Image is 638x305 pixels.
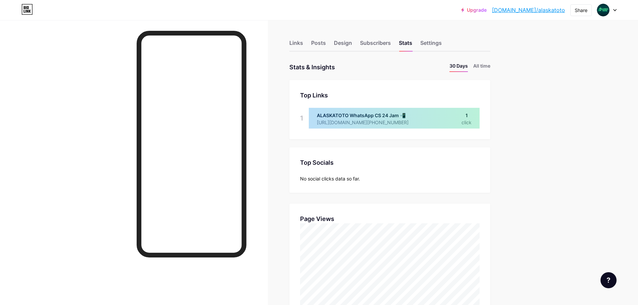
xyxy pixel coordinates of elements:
[300,214,480,223] div: Page Views
[575,7,587,14] div: Share
[399,39,412,51] div: Stats
[300,175,480,182] div: No social clicks data so far.
[597,4,610,16] img: alaskatoto
[473,62,490,72] li: All time
[311,39,326,51] div: Posts
[334,39,352,51] div: Design
[492,6,565,14] a: [DOMAIN_NAME]/alaskatoto
[289,62,335,72] div: Stats & Insights
[300,108,303,129] div: 1
[449,62,468,72] li: 30 Days
[360,39,391,51] div: Subscribers
[300,91,480,100] div: Top Links
[420,39,442,51] div: Settings
[289,39,303,51] div: Links
[300,158,480,167] div: Top Socials
[461,7,487,13] a: Upgrade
